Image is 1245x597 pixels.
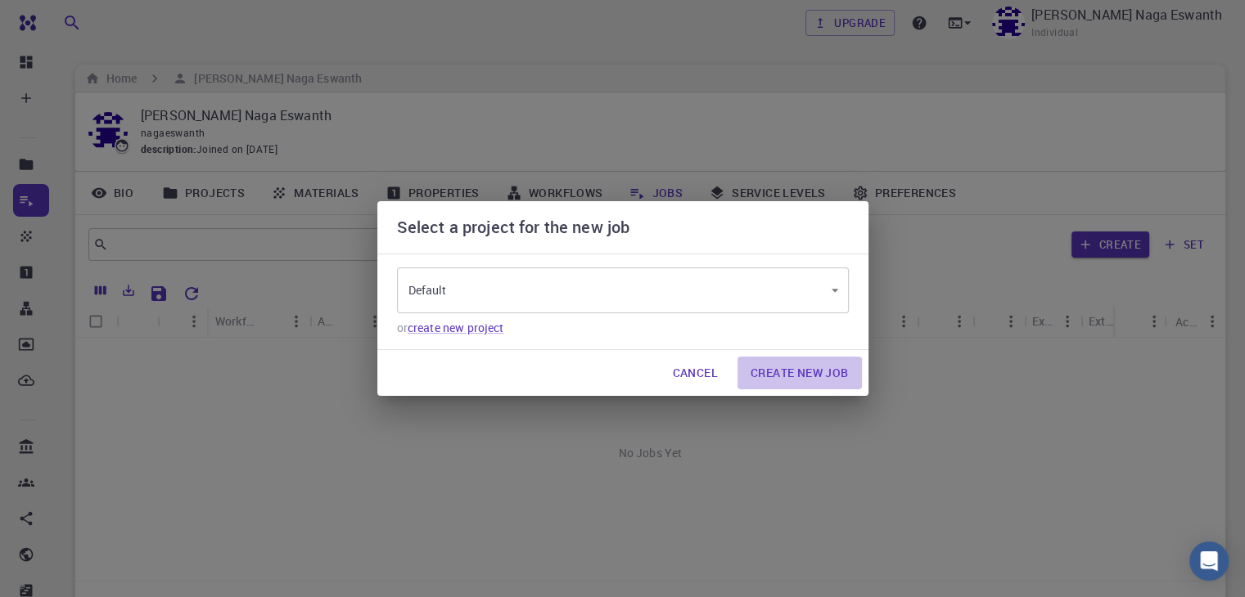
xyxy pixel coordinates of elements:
button: Create New Job [738,357,862,389]
div: Open Intercom Messenger [1189,541,1229,581]
span: Support [35,11,94,26]
a: create new project [408,320,504,335]
button: Cancel [659,357,730,389]
h6: Select a project for the new job [397,214,630,240]
div: Default [397,272,849,308]
p: or [397,320,849,336]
